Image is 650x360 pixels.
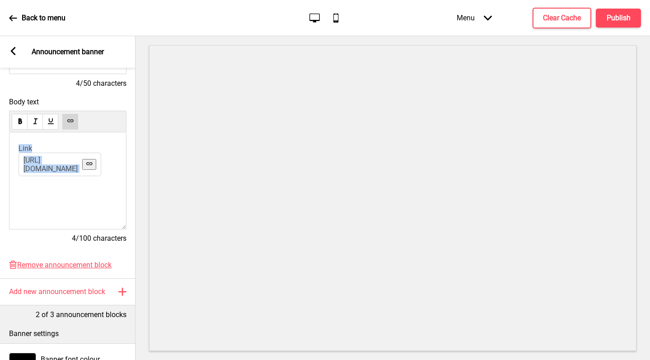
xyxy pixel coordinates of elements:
[543,13,581,23] h4: Clear Cache
[533,8,591,28] button: Clear Cache
[12,114,28,130] button: bold
[9,287,105,297] h4: Add new announcement block
[72,234,126,243] span: 4/100 characters
[62,114,78,130] button: link
[32,47,104,57] p: Announcement banner
[42,114,58,130] button: underline
[19,144,32,153] a: Link
[448,5,501,31] div: Menu
[36,310,126,320] p: 2 of 3 announcement blocks
[607,13,631,23] h4: Publish
[22,13,65,23] p: Back to menu
[596,9,641,28] button: Publish
[17,261,112,269] span: Remove announcement block
[9,98,126,106] span: Body text
[9,79,126,89] h4: 4/50 characters
[9,329,126,339] p: Banner settings
[27,114,43,130] button: italic
[23,156,78,173] a: [URL][DOMAIN_NAME]
[9,6,65,30] a: Back to menu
